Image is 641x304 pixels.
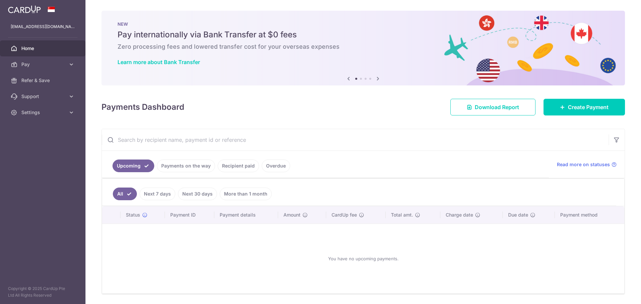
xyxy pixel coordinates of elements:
th: Payment method [555,206,624,224]
span: Support [21,93,65,100]
img: CardUp [8,5,41,13]
a: Payments on the way [157,160,215,172]
input: Search by recipient name, payment id or reference [102,129,609,150]
a: Learn more about Bank Transfer [118,59,200,65]
a: Create Payment [544,99,625,115]
a: Read more on statuses [557,161,617,168]
div: You have no upcoming payments. [110,229,616,288]
span: Pay [21,61,65,68]
h4: Payments Dashboard [101,101,184,113]
a: Next 30 days [178,188,217,200]
h5: Pay internationally via Bank Transfer at $0 fees [118,29,609,40]
span: Charge date [446,212,473,218]
span: Amount [283,212,300,218]
th: Payment details [214,206,278,224]
a: More than 1 month [220,188,272,200]
span: Total amt. [391,212,413,218]
span: Create Payment [568,103,609,111]
p: NEW [118,21,609,27]
a: Next 7 days [140,188,175,200]
a: Recipient paid [218,160,259,172]
a: Download Report [450,99,536,115]
span: Read more on statuses [557,161,610,168]
span: Due date [508,212,528,218]
p: [EMAIL_ADDRESS][DOMAIN_NAME] [11,23,75,30]
a: Overdue [262,160,290,172]
h6: Zero processing fees and lowered transfer cost for your overseas expenses [118,43,609,51]
a: Upcoming [113,160,154,172]
span: Home [21,45,65,52]
a: All [113,188,137,200]
span: Refer & Save [21,77,65,84]
span: Settings [21,109,65,116]
img: Bank transfer banner [101,11,625,85]
th: Payment ID [165,206,214,224]
span: Status [126,212,140,218]
span: Download Report [475,103,519,111]
span: CardUp fee [332,212,357,218]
